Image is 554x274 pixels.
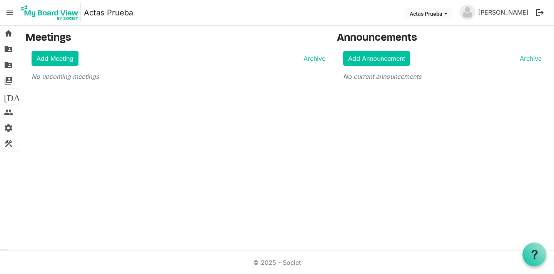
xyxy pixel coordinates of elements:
h3: Announcements [337,32,548,45]
a: My Board View Logo [19,3,84,22]
p: No upcoming meetings [32,72,325,81]
span: home [4,26,13,41]
img: no-profile-picture.svg [460,5,475,20]
a: [PERSON_NAME] [475,5,532,20]
span: settings [4,120,13,136]
h3: Meetings [25,32,325,45]
span: switch_account [4,73,13,88]
p: No current announcements [343,72,542,81]
span: [DATE] [4,89,33,104]
a: Archive [517,54,542,63]
img: My Board View Logo [19,3,81,22]
a: Archive [300,54,325,63]
a: Add Meeting [32,51,78,66]
span: construction [4,136,13,151]
a: Add Announcement [343,51,410,66]
span: folder_shared [4,57,13,73]
span: people [4,105,13,120]
a: © 2025 - Societ [253,259,301,266]
button: Actas Prueba dropdownbutton [405,8,452,19]
span: menu [2,5,17,20]
button: logout [532,5,548,21]
a: Actas Prueba [84,5,133,20]
span: folder_shared [4,42,13,57]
